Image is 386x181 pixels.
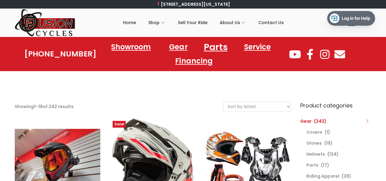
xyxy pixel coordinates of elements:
[148,15,160,30] span: Shop
[238,40,276,54] a: Service
[306,173,339,179] a: Riding Apparel
[306,162,319,168] a: Parts
[15,102,74,111] p: Showing – of 242 results
[148,9,166,36] a: Shop
[342,173,351,179] span: (28)
[34,103,35,110] span: 1
[258,15,284,30] span: Contact Us
[300,118,312,124] a: Gear
[169,54,218,68] a: Financing
[156,2,161,6] img: 📍
[321,162,329,168] span: (17)
[156,1,230,7] a: [STREET_ADDRESS][US_STATE]
[96,40,288,68] nav: Menu
[76,9,331,36] nav: Primary navigation
[223,102,291,111] select: Shop order
[327,151,339,157] span: (124)
[15,9,76,37] img: Woostify retina logo
[306,151,325,157] a: Helmets
[258,9,284,36] a: Contact Us
[324,140,333,146] span: (19)
[325,129,330,135] span: (1)
[178,15,207,30] span: Sell Your Ride
[220,15,240,30] span: About Us
[123,9,136,36] a: Home
[105,40,157,54] a: Showroom
[38,103,43,110] span: 18
[220,9,246,36] a: About Us
[314,118,326,124] span: (242)
[163,40,193,54] a: Gear
[306,129,322,135] a: Covers
[178,9,207,36] a: Sell Your Ride
[197,38,235,55] a: Parts
[300,101,372,110] h6: Product categories
[306,140,322,146] a: Gloves
[24,50,96,58] a: [PHONE_NUMBER]
[123,15,136,30] span: Home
